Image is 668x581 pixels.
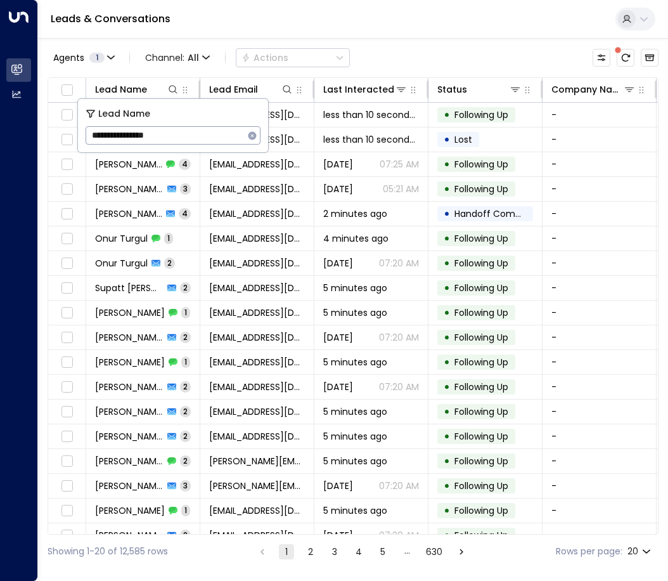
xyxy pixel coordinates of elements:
button: Agents1 [48,49,119,67]
span: mmason_72@hotmail.com [209,183,305,195]
span: 3 [180,183,191,194]
span: Handoff Completed [454,207,544,220]
span: Yesterday [323,381,353,393]
div: • [444,525,450,546]
span: 2 [180,332,191,343]
button: Go to page 3 [327,544,342,559]
div: Company Name [551,82,636,97]
div: Status [437,82,522,97]
td: - [543,424,657,448]
div: • [444,252,450,274]
button: page 1 [279,544,294,559]
nav: pagination navigation [254,544,470,559]
span: Sep 03, 2025 [323,183,353,195]
span: Margaret Cameron [95,158,162,171]
span: Toggle select row [59,132,75,148]
div: Button group with a nested menu [236,48,350,67]
span: hotruth@hotmail.co.uk [209,529,305,542]
div: Status [437,82,467,97]
button: Go to page 2 [303,544,318,559]
p: 07:25 AM [380,158,419,171]
div: Last Interacted [323,82,408,97]
span: Ruth Hunter [95,529,164,542]
span: Following Up [454,331,508,344]
div: • [444,401,450,422]
span: Toggle select row [59,528,75,544]
span: Toggle select row [59,206,75,222]
span: Following Up [454,455,508,467]
div: • [444,153,450,175]
span: 5 minutes ago [323,356,387,369]
span: japatrick@btinternet.com [209,356,305,369]
span: catarinafmduarte@gmail.com [209,405,305,418]
span: supattcheema86@gmail.com [209,282,305,294]
span: 2 minutes ago [323,207,387,220]
td: - [543,276,657,300]
span: 1 [181,505,190,516]
span: hotruth@hotmail.co.uk [209,504,305,517]
span: steventhavarasa@icloud.com [209,207,305,220]
td: - [543,325,657,349]
span: 2 [180,381,191,392]
span: Following Up [454,282,508,294]
span: Toggle select row [59,429,75,445]
span: Toggle select row [59,280,75,296]
span: 1 [164,233,173,244]
div: • [444,475,450,497]
td: - [543,301,657,325]
span: 5 minutes ago [323,306,387,319]
td: - [543,251,657,275]
span: onurturgul@gmail.com [209,257,305,270]
span: 2 [180,431,191,441]
p: 07:20 AM [379,480,419,492]
div: • [444,327,450,348]
span: Toggle select row [59,404,75,420]
span: 5 minutes ago [323,455,387,467]
span: 1 [181,307,190,318]
span: Toggle select row [59,478,75,494]
span: Yesterday [323,529,353,542]
div: • [444,129,450,150]
div: • [444,426,450,447]
span: Sep 13, 2025 [323,158,353,171]
span: onurturgul@gmail.com [209,232,305,245]
td: - [543,103,657,127]
span: Toggle select row [59,379,75,395]
div: • [444,376,450,398]
span: Following Up [454,306,508,319]
span: nathalieperret@hotmail.co.uk [209,430,305,443]
button: Go to page 630 [423,544,445,559]
td: - [543,127,657,152]
p: 05:21 AM [383,183,419,195]
span: mmason_72@hotmail.com [209,158,305,171]
button: Go to page 4 [351,544,366,559]
a: Leads & Conversations [51,11,170,26]
div: Lead Name [95,82,147,97]
span: Following Up [454,480,508,492]
button: Go to next page [454,544,469,559]
button: Channel:All [140,49,215,67]
span: All [188,53,199,63]
div: Company Name [551,82,623,97]
span: Ruth Hunter [95,504,165,517]
label: Rows per page: [556,545,622,558]
span: 1 [89,53,105,63]
span: 5 minutes ago [323,282,387,294]
td: - [543,375,657,399]
span: Toggle select row [59,157,75,173]
span: katieannegriffiths@hotmail.com [209,480,305,492]
div: Lead Email [209,82,258,97]
span: less than 10 seconds ago [323,108,419,121]
span: japatrick@btinternet.com [209,381,305,393]
div: • [444,450,450,472]
span: Margaret Cameron [95,183,164,195]
div: 20 [627,542,653,561]
span: 5 minutes ago [323,504,387,517]
span: 4 [179,159,191,169]
span: Following Up [454,356,508,369]
button: Customize [593,49,610,67]
td: - [543,449,657,473]
span: Following Up [454,529,508,542]
span: Toggle select row [59,181,75,197]
span: Toggle select row [59,330,75,346]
